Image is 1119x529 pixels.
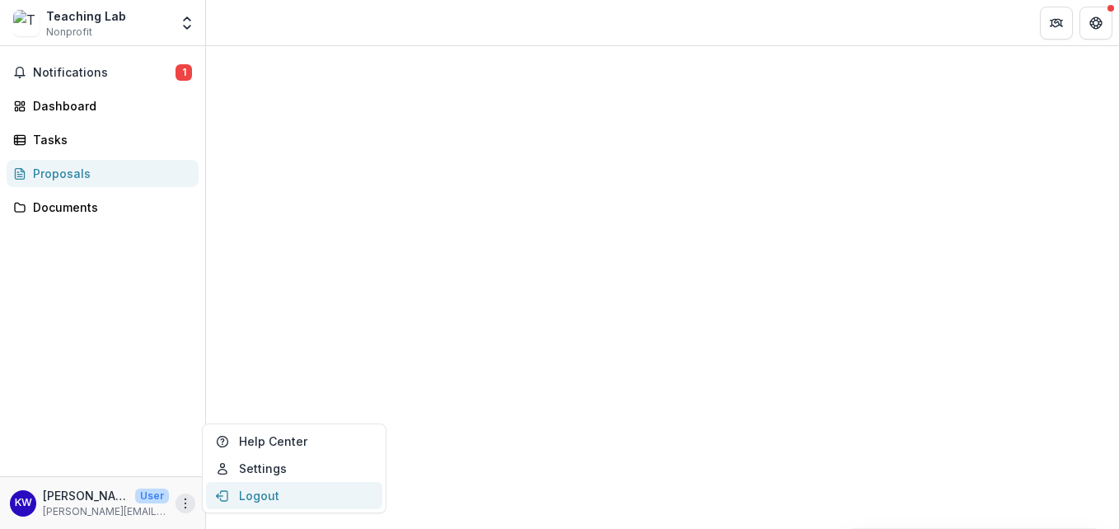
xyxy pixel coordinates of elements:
a: Tasks [7,126,199,153]
div: Teaching Lab [46,7,126,25]
button: Open entity switcher [176,7,199,40]
p: [PERSON_NAME] [43,487,129,504]
span: Notifications [33,66,176,80]
button: Partners [1040,7,1073,40]
button: Notifications1 [7,59,199,86]
p: [PERSON_NAME][EMAIL_ADDRESS][PERSON_NAME][DOMAIN_NAME] [43,504,169,519]
a: Documents [7,194,199,221]
button: More [176,494,195,513]
p: User [135,489,169,503]
div: Proposals [33,165,185,182]
a: Proposals [7,160,199,187]
a: Dashboard [7,92,199,119]
div: Kyle Williams [15,498,32,508]
button: Get Help [1079,7,1112,40]
span: 1 [176,64,192,81]
div: Tasks [33,131,185,148]
span: Nonprofit [46,25,92,40]
div: Dashboard [33,97,185,115]
div: Documents [33,199,185,216]
img: Teaching Lab [13,10,40,36]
